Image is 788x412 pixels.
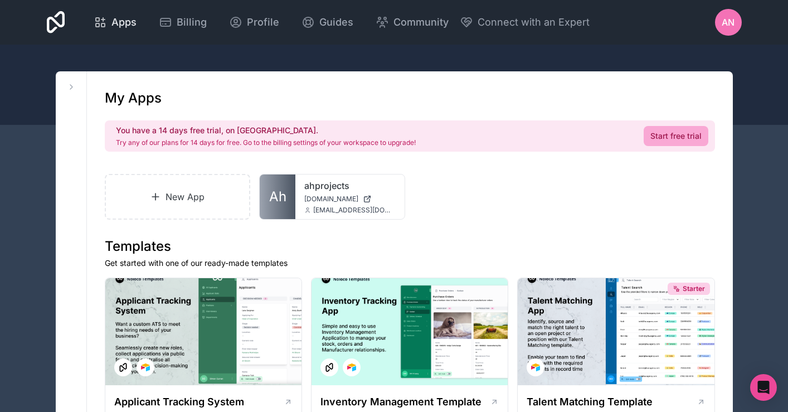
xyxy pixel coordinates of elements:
[304,195,396,203] a: [DOMAIN_NAME]
[304,179,396,192] a: ahprojects
[150,10,216,35] a: Billing
[105,89,162,107] h1: My Apps
[116,125,416,136] h2: You have a 14 days free trial, on [GEOGRAPHIC_DATA].
[247,14,279,30] span: Profile
[347,363,356,372] img: Airtable Logo
[105,174,251,220] a: New App
[85,10,145,35] a: Apps
[114,394,244,410] h1: Applicant Tracking System
[319,14,353,30] span: Guides
[304,195,358,203] span: [DOMAIN_NAME]
[367,10,458,35] a: Community
[644,126,708,146] a: Start free trial
[293,10,362,35] a: Guides
[220,10,288,35] a: Profile
[460,14,590,30] button: Connect with an Expert
[111,14,137,30] span: Apps
[177,14,207,30] span: Billing
[683,284,705,293] span: Starter
[527,394,653,410] h1: Talent Matching Template
[116,138,416,147] p: Try any of our plans for 14 days for free. Go to the billing settings of your workspace to upgrade!
[320,394,481,410] h1: Inventory Management Template
[269,188,286,206] span: Ah
[531,363,540,372] img: Airtable Logo
[141,363,150,372] img: Airtable Logo
[260,175,295,219] a: Ah
[393,14,449,30] span: Community
[750,374,777,401] div: Open Intercom Messenger
[105,237,715,255] h1: Templates
[313,206,396,215] span: [EMAIL_ADDRESS][DOMAIN_NAME]
[722,16,735,29] span: AN
[478,14,590,30] span: Connect with an Expert
[105,258,715,269] p: Get started with one of our ready-made templates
